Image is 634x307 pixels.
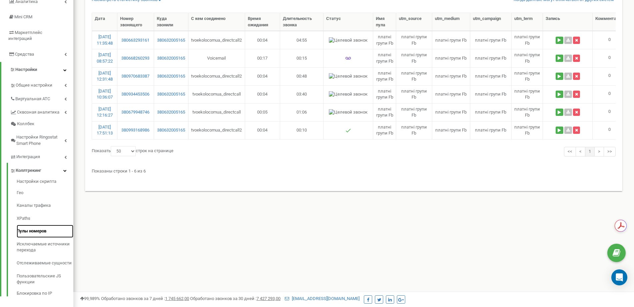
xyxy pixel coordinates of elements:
a: 380632005165 [157,37,185,44]
a: Гео [17,186,73,199]
a: Настройки скрипта [17,178,73,186]
td: 00:04 [245,121,280,139]
a: XPaths [17,212,73,225]
a: Интеграция [10,149,73,163]
a: Скачать [564,91,572,98]
td: 0 [593,49,634,67]
a: [EMAIL_ADDRESS][DOMAIN_NAME] [285,296,360,301]
td: платні групи Fb [432,103,470,121]
div: Показаны строки 1 - 6 из 6 [92,165,616,174]
td: платні групи Fb [396,121,432,139]
td: платні групи Fb [373,103,397,121]
td: платні групи Fb [396,49,432,67]
span: Обработано звонков за 30 дней : [190,296,280,301]
span: 99,989% [80,296,100,301]
a: Скачать [564,109,572,116]
a: 1 [585,147,595,156]
a: Каналы трафика [17,199,73,212]
td: 04:55 [280,31,324,49]
th: Дата [92,13,117,31]
a: Настройки [1,62,73,78]
td: Voicemail [188,49,245,67]
span: Настройки [15,67,37,72]
button: Удалить запись [573,73,580,80]
td: платні групи Fb [396,67,432,85]
td: платні групи Fb [432,85,470,103]
img: Целевой звонок [329,37,368,44]
u: 1 745 662,00 [165,296,189,301]
a: 380632005165 [157,73,185,80]
img: Целевой звонок [329,91,368,98]
td: tvoekolocomua_directcall [188,85,245,103]
span: Сквозная аналитика [17,109,59,116]
a: Виртуальная АТС [10,91,73,105]
td: платні групи Fb [512,49,543,67]
th: utm_campaign [470,13,512,31]
span: Общие настройки [16,82,52,89]
td: 01:06 [280,103,324,121]
a: > [594,147,604,156]
span: Маркетплейс интеграций [8,30,42,41]
th: Имя пула [373,13,397,31]
td: платні групи Fb [512,103,543,121]
a: Пулы номеров [17,225,73,238]
th: utm_source [396,13,432,31]
td: платні групи Fb [512,85,543,103]
span: Средства [15,52,34,57]
td: 03:40 [280,85,324,103]
th: С кем соединено [188,13,245,31]
td: платні групи Fb [512,31,543,49]
td: платні групи Fb [432,67,470,85]
a: Скачать [564,37,572,44]
span: Виртуальная АТС [15,96,50,102]
td: tvoekolocomua_directcall2 [188,67,245,85]
a: 380632005165 [157,91,185,98]
img: Голосовая почта [346,56,351,61]
img: Целевой звонок [329,73,368,80]
a: << [564,147,576,156]
button: Удалить запись [573,127,580,134]
button: Удалить запись [573,55,580,62]
a: >> [604,147,616,156]
a: Блокировка по IP [17,289,73,297]
a: Сквозная аналитика [10,105,73,118]
th: Запись [543,13,593,31]
u: 7 427 293,00 [256,296,280,301]
a: Отслеживаемые сущности [17,257,73,270]
div: Open Intercom Messenger [611,269,627,285]
a: 380934453506 [120,91,151,98]
span: Интеграция [16,154,40,160]
td: платні групи Fb [373,85,397,103]
td: платні групи Fb [470,103,512,121]
a: Коллтрекинг [10,163,73,176]
td: платні групи Fb [432,31,470,49]
a: Настройки Ringostat Smart Phone [10,130,73,149]
td: 00:05 [245,103,280,121]
a: [DATE] 12:16:27 [97,107,113,118]
label: Показать строк на странице [92,146,173,156]
td: платні групи Fb [432,49,470,67]
td: платні групи Fb [373,67,397,85]
td: платні групи Fb [396,103,432,121]
button: Удалить запись [573,109,580,116]
span: Коллтрекинг [16,167,41,174]
td: 00:17 [245,49,280,67]
span: Настройки Ringostat Smart Phone [16,134,64,147]
img: Целевой звонок [329,109,368,116]
a: 380632005165 [157,109,185,116]
td: 00:04 [245,31,280,49]
td: платні групи Fb [512,121,543,139]
a: Общие настройки [10,78,73,91]
th: Куда звонили [154,13,188,31]
td: платні групи Fb [470,31,512,49]
td: 0 [593,85,634,103]
a: Скачать [564,55,572,62]
a: Скачать [564,127,572,134]
a: Коллбек [10,118,73,130]
td: 0 [593,103,634,121]
td: платні групи Fb [470,67,512,85]
a: Исключаемые источники перехода [17,238,73,257]
img: Отвечен [346,128,351,133]
th: Комментарии [593,13,634,31]
td: 00:10 [280,121,324,139]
